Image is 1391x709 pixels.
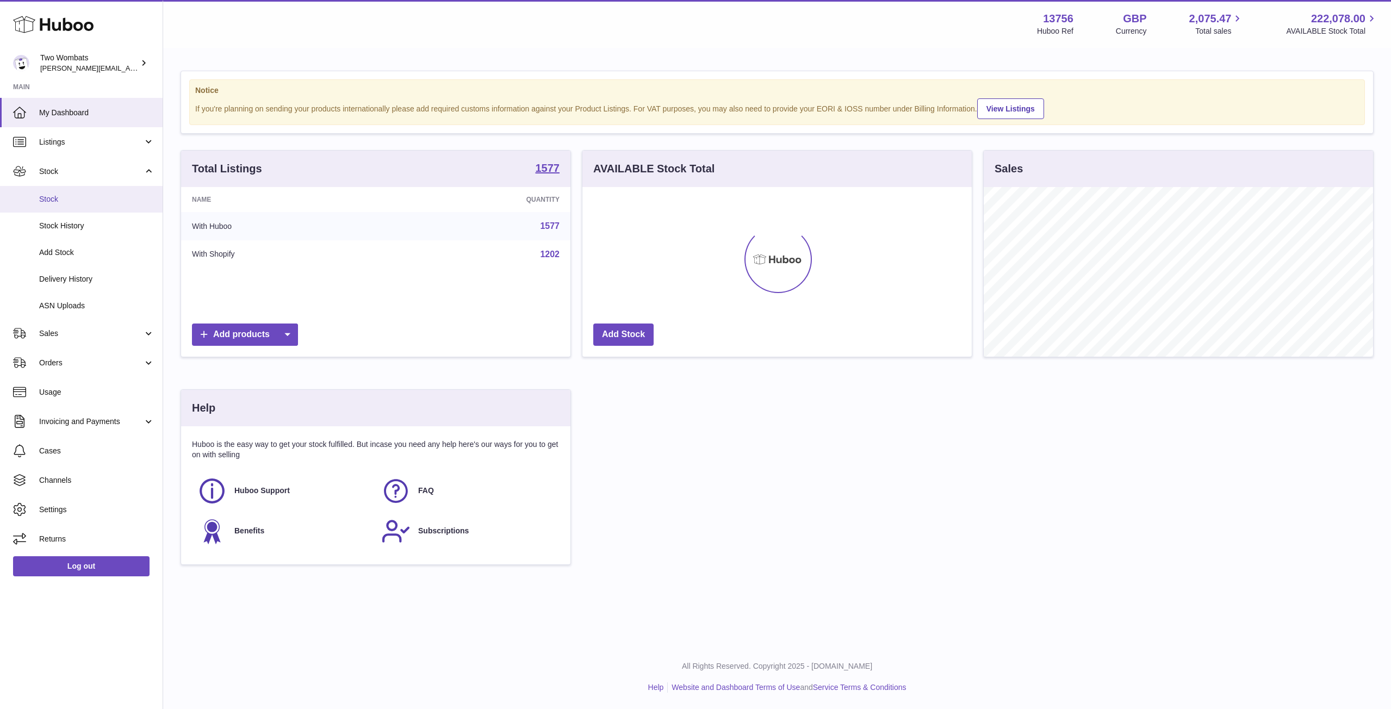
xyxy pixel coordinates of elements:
span: Stock [39,166,143,177]
h3: Sales [995,161,1023,176]
span: [PERSON_NAME][EMAIL_ADDRESS][PERSON_NAME][DOMAIN_NAME] [40,64,276,72]
a: 1577 [536,163,560,176]
h3: AVAILABLE Stock Total [593,161,715,176]
span: 222,078.00 [1311,11,1365,26]
a: View Listings [977,98,1044,119]
p: All Rights Reserved. Copyright 2025 - [DOMAIN_NAME] [172,661,1382,671]
span: My Dashboard [39,108,154,118]
a: Add products [192,324,298,346]
th: Name [181,187,391,212]
span: FAQ [418,486,434,496]
a: 2,075.47 Total sales [1189,11,1244,36]
span: Listings [39,137,143,147]
td: With Shopify [181,240,391,269]
a: 1577 [540,221,560,231]
a: FAQ [381,476,554,506]
strong: 1577 [536,163,560,173]
a: Benefits [197,517,370,546]
span: Delivery History [39,274,154,284]
span: Invoicing and Payments [39,416,143,427]
strong: 13756 [1043,11,1073,26]
a: Add Stock [593,324,654,346]
div: Currency [1116,26,1147,36]
span: Stock History [39,221,154,231]
p: Huboo is the easy way to get your stock fulfilled. But incase you need any help here's our ways f... [192,439,560,460]
a: Help [648,683,664,692]
a: 222,078.00 AVAILABLE Stock Total [1286,11,1378,36]
span: Channels [39,475,154,486]
a: Subscriptions [381,517,554,546]
span: Benefits [234,526,264,536]
li: and [668,682,906,693]
span: Add Stock [39,247,154,258]
span: Orders [39,358,143,368]
a: Website and Dashboard Terms of Use [672,683,800,692]
span: Returns [39,534,154,544]
span: Subscriptions [418,526,469,536]
a: 1202 [540,250,560,259]
strong: GBP [1123,11,1146,26]
a: Service Terms & Conditions [813,683,906,692]
a: Log out [13,556,150,576]
h3: Help [192,401,215,415]
span: Sales [39,328,143,339]
td: With Huboo [181,212,391,240]
span: Stock [39,194,154,204]
span: AVAILABLE Stock Total [1286,26,1378,36]
span: Huboo Support [234,486,290,496]
div: Two Wombats [40,53,138,73]
span: Settings [39,505,154,515]
div: If you're planning on sending your products internationally please add required customs informati... [195,97,1359,119]
span: 2,075.47 [1189,11,1232,26]
th: Quantity [391,187,570,212]
h3: Total Listings [192,161,262,176]
span: ASN Uploads [39,301,154,311]
div: Huboo Ref [1037,26,1073,36]
strong: Notice [195,85,1359,96]
img: philip.carroll@twowombats.com [13,55,29,71]
a: Huboo Support [197,476,370,506]
span: Usage [39,387,154,397]
span: Cases [39,446,154,456]
span: Total sales [1195,26,1244,36]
